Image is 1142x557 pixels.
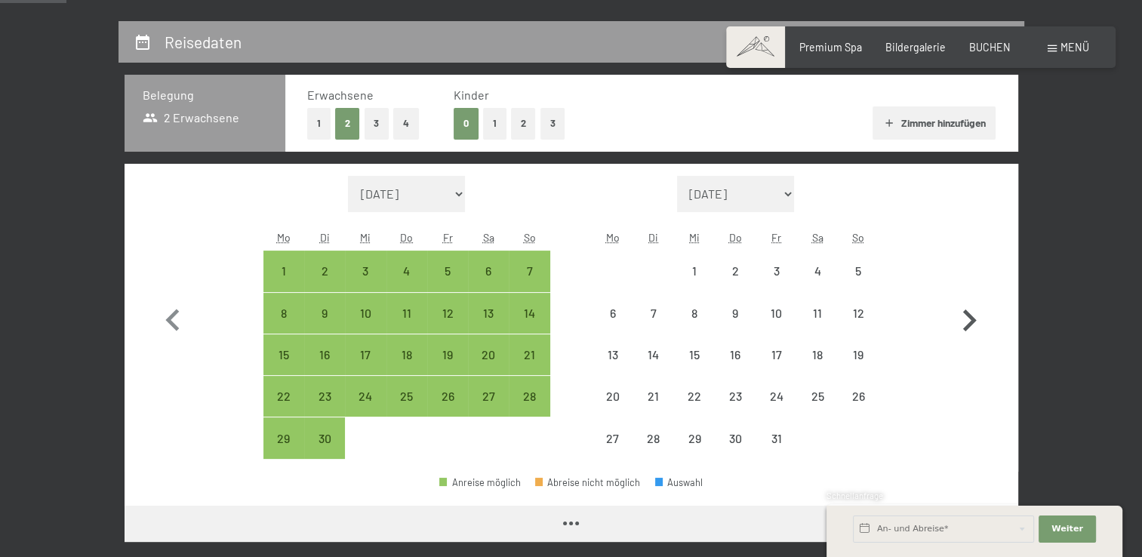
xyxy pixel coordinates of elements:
div: Sat Oct 11 2025 [797,293,838,334]
div: Anreise nicht möglich [797,376,838,417]
button: 2 [511,108,536,139]
div: Fri Sep 12 2025 [427,293,468,334]
div: Anreise nicht möglich [797,251,838,291]
div: Sat Oct 18 2025 [797,334,838,375]
div: Anreise möglich [509,334,549,375]
div: 5 [839,265,877,303]
div: Sun Sep 28 2025 [509,376,549,417]
div: Wed Oct 29 2025 [674,417,715,458]
div: Auswahl [655,478,703,488]
div: Sun Sep 07 2025 [509,251,549,291]
a: Premium Spa [799,41,862,54]
div: Fri Sep 19 2025 [427,334,468,375]
span: Weiter [1051,523,1083,535]
div: 30 [306,432,343,470]
div: 27 [469,390,507,428]
div: Anreise nicht möglich [633,376,674,417]
span: Kinder [454,88,489,102]
button: 3 [365,108,389,139]
div: 28 [635,432,673,470]
div: Tue Sep 23 2025 [304,376,345,417]
div: 17 [346,349,384,386]
h3: Belegung [143,87,267,103]
div: Sun Oct 12 2025 [838,293,879,334]
abbr: Freitag [442,231,452,244]
div: 8 [265,307,303,345]
div: 1 [676,265,713,303]
div: Anreise möglich [386,334,427,375]
div: Anreise möglich [468,251,509,291]
div: 2 [306,265,343,303]
div: Anreise nicht möglich [633,293,674,334]
div: Wed Oct 08 2025 [674,293,715,334]
div: 11 [799,307,836,345]
div: Wed Oct 15 2025 [674,334,715,375]
abbr: Sonntag [524,231,536,244]
div: 14 [510,307,548,345]
button: 3 [540,108,565,139]
div: Anreise möglich [263,334,304,375]
div: Sat Sep 20 2025 [468,334,509,375]
div: 22 [676,390,713,428]
div: Sun Sep 14 2025 [509,293,549,334]
div: 29 [676,432,713,470]
div: Anreise möglich [263,376,304,417]
div: Anreise möglich [345,293,386,334]
div: Thu Sep 04 2025 [386,251,427,291]
div: Anreise möglich [468,376,509,417]
div: Anreise nicht möglich [592,293,633,334]
div: Wed Sep 03 2025 [345,251,386,291]
div: Wed Sep 17 2025 [345,334,386,375]
div: 20 [469,349,507,386]
div: 26 [429,390,466,428]
div: Anreise nicht möglich [674,251,715,291]
div: 6 [593,307,631,345]
div: Fri Oct 03 2025 [756,251,796,291]
div: Tue Sep 02 2025 [304,251,345,291]
abbr: Dienstag [320,231,330,244]
div: Anreise möglich [386,293,427,334]
abbr: Sonntag [852,231,864,244]
div: 28 [510,390,548,428]
button: 4 [393,108,419,139]
div: 23 [716,390,754,428]
div: 8 [676,307,713,345]
div: Anreise möglich [439,478,521,488]
div: 19 [429,349,466,386]
div: Anreise möglich [427,251,468,291]
abbr: Freitag [771,231,781,244]
div: Thu Oct 02 2025 [715,251,756,291]
div: Anreise möglich [509,376,549,417]
div: 1 [265,265,303,303]
abbr: Dienstag [648,231,658,244]
button: Weiter [1039,515,1096,543]
div: Mon Sep 22 2025 [263,376,304,417]
div: Mon Oct 06 2025 [592,293,633,334]
span: Bildergalerie [885,41,946,54]
div: Fri Oct 17 2025 [756,334,796,375]
button: 1 [483,108,506,139]
div: 24 [757,390,795,428]
div: 18 [388,349,426,386]
span: Erwachsene [307,88,374,102]
div: 24 [346,390,384,428]
div: Sat Sep 13 2025 [468,293,509,334]
div: 14 [635,349,673,386]
div: Anreise nicht möglich [715,293,756,334]
div: Anreise nicht möglich [838,251,879,291]
abbr: Donnerstag [400,231,413,244]
div: 7 [635,307,673,345]
div: Anreise nicht möglich [756,293,796,334]
div: Tue Oct 21 2025 [633,376,674,417]
div: 4 [388,265,426,303]
div: Anreise möglich [263,251,304,291]
abbr: Mittwoch [689,231,700,244]
div: 30 [716,432,754,470]
div: Sat Oct 04 2025 [797,251,838,291]
div: Anreise nicht möglich [838,376,879,417]
div: 5 [429,265,466,303]
div: Tue Oct 14 2025 [633,334,674,375]
div: Anreise möglich [304,334,345,375]
div: Mon Sep 29 2025 [263,417,304,458]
